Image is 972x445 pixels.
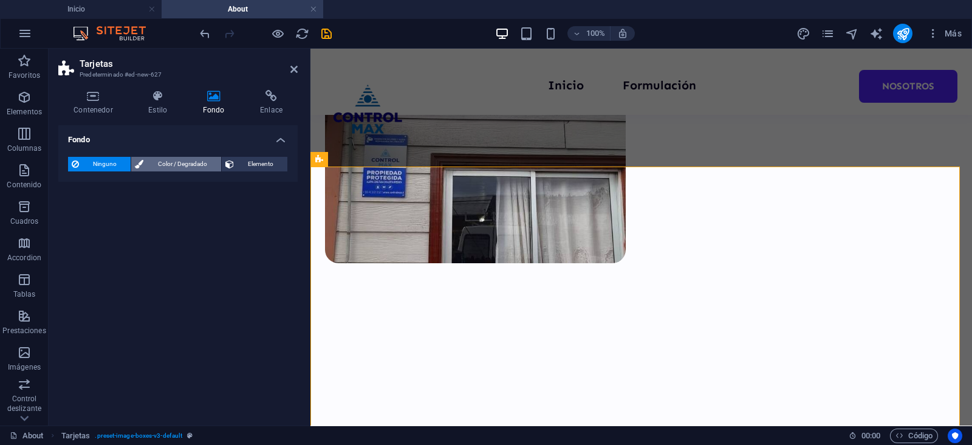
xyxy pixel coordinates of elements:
[245,90,298,116] h4: Enlace
[61,429,193,443] nav: breadcrumb
[270,26,285,41] button: Haz clic para salir del modo de previsualización y seguir editando
[821,27,835,41] i: Páginas (Ctrl+Alt+S)
[147,157,217,171] span: Color / Degradado
[893,24,912,43] button: publish
[83,157,127,171] span: Ninguno
[861,429,880,443] span: 00 00
[845,27,859,41] i: Navegador
[927,27,962,40] span: Más
[617,28,628,39] i: Al redimensionar, ajustar el nivel de zoom automáticamente para ajustarse al dispositivo elegido.
[7,143,42,153] p: Columnas
[61,429,91,443] span: Haz clic para seleccionar y doble clic para editar
[319,26,334,41] button: save
[58,125,298,147] h4: Fondo
[222,157,287,171] button: Elemento
[7,253,41,263] p: Accordion
[187,432,193,439] i: Este elemento es un preajuste personalizable
[586,26,605,41] h6: 100%
[238,157,284,171] span: Elemento
[890,429,938,443] button: Código
[68,157,131,171] button: Ninguno
[895,429,933,443] span: Código
[796,27,810,41] i: Diseño (Ctrl+Alt+Y)
[796,26,810,41] button: design
[188,90,245,116] h4: Fondo
[70,26,161,41] img: Editor Logo
[80,58,298,69] h2: Tarjetas
[13,289,36,299] p: Tablas
[8,362,41,372] p: Imágenes
[162,2,323,16] h4: About
[7,107,42,117] p: Elementos
[10,429,44,443] a: Haz clic para cancelar la selección y doble clic para abrir páginas
[295,26,309,41] button: reload
[7,180,41,190] p: Contenido
[922,24,967,43] button: Más
[869,26,883,41] button: text_generator
[567,26,611,41] button: 100%
[295,27,309,41] i: Volver a cargar página
[2,326,46,336] p: Prestaciones
[9,71,40,80] p: Favoritos
[844,26,859,41] button: navigator
[320,27,334,41] i: Guardar (Ctrl+S)
[131,157,221,171] button: Color / Degradado
[95,429,182,443] span: . preset-image-boxes-v3-default
[198,27,212,41] i: Deshacer: Variante cambiada: Predeterminado (Ctrl+Z)
[948,429,962,443] button: Usercentrics
[58,90,133,116] h4: Contenedor
[197,26,212,41] button: undo
[10,216,39,226] p: Cuadros
[820,26,835,41] button: pages
[80,69,273,80] h3: Predeterminado #ed-new-627
[849,429,881,443] h6: Tiempo de la sesión
[133,90,187,116] h4: Estilo
[870,431,872,440] span: :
